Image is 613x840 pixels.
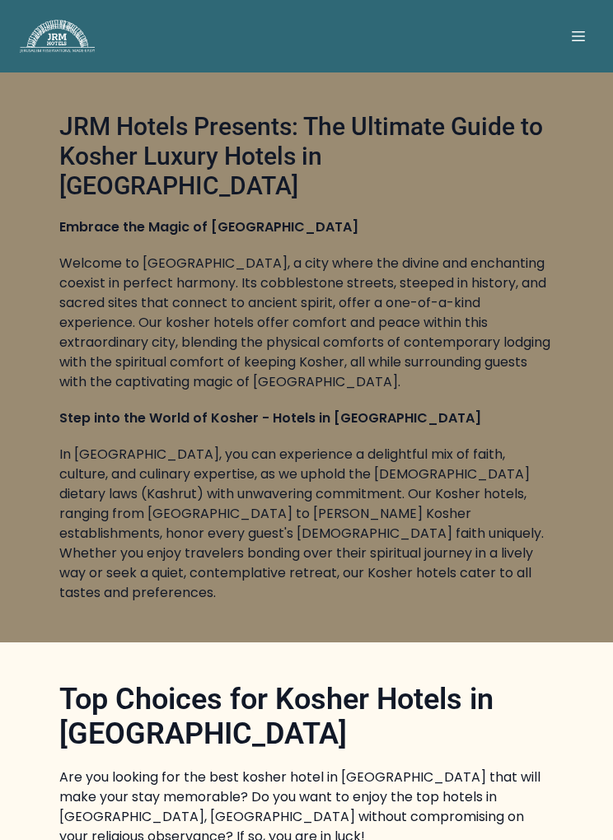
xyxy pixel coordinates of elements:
[59,408,481,427] strong: Step into the World of Kosher - Hotels in [GEOGRAPHIC_DATA]
[59,217,358,236] strong: Embrace the Magic of [GEOGRAPHIC_DATA]
[20,20,95,53] img: JRM Hotels
[59,112,554,201] h2: JRM Hotels Presents: The Ultimate Guide to Kosher Luxury Hotels in [GEOGRAPHIC_DATA]
[59,682,494,751] strong: Top Choices for Kosher Hotels in [GEOGRAPHIC_DATA]
[59,254,554,392] p: Welcome to [GEOGRAPHIC_DATA], a city where the divine and enchanting coexist in perfect harmony. ...
[59,445,554,603] p: In [GEOGRAPHIC_DATA], you can experience a delightful mix of faith, culture, and culinary experti...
